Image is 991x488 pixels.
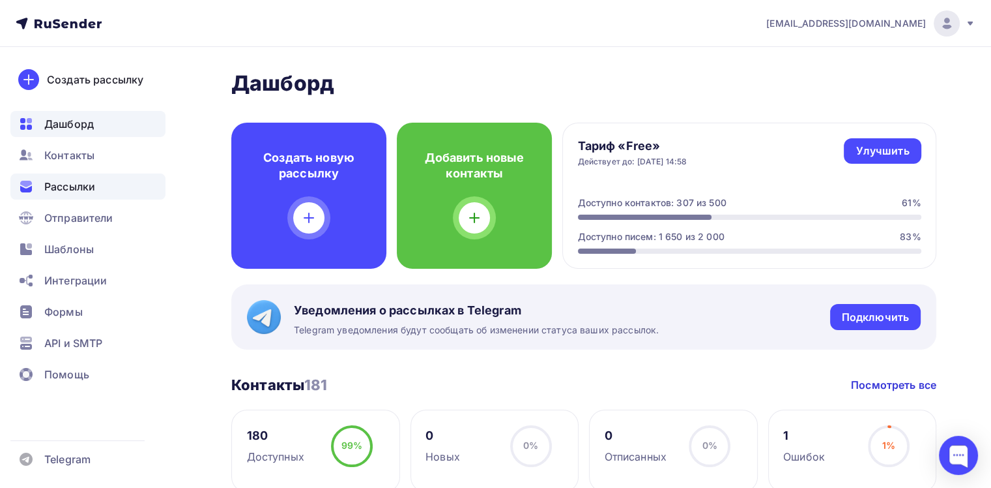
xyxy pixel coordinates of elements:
[578,196,726,209] div: Доступно контактов: 307 из 500
[231,376,328,394] h3: Контакты
[247,428,304,444] div: 180
[252,150,366,181] h4: Создать новую рассылку
[523,440,538,451] span: 0%
[605,449,667,465] div: Отписанных
[10,174,165,200] a: Рассылки
[702,440,717,451] span: 0%
[44,147,94,163] span: Контакты
[425,449,460,465] div: Новых
[44,179,95,194] span: Рассылки
[783,428,825,444] div: 1
[44,273,107,288] span: Интеграции
[10,111,165,137] a: Дашборд
[783,449,825,465] div: Ошибок
[418,150,531,181] h4: Добавить новые контакты
[578,138,687,154] h4: Тариф «Free»
[304,376,327,393] span: 181
[47,72,143,87] div: Создать рассылку
[44,210,113,226] span: Отправители
[766,10,975,37] a: [EMAIL_ADDRESS][DOMAIN_NAME]
[44,367,89,382] span: Помощь
[341,440,362,451] span: 99%
[294,324,659,337] span: Telegram уведомления будут сообщать об изменении статуса ваших рассылок.
[44,335,102,351] span: API и SMTP
[425,428,460,444] div: 0
[882,440,895,451] span: 1%
[766,17,926,30] span: [EMAIL_ADDRESS][DOMAIN_NAME]
[231,70,936,97] h2: Дашборд
[578,230,725,243] div: Доступно писем: 1 650 из 2 000
[10,236,165,262] a: Шаблоны
[44,241,94,257] span: Шаблоны
[44,451,91,467] span: Telegram
[44,304,83,320] span: Формы
[294,303,659,318] span: Уведомления о рассылках в Telegram
[247,449,304,465] div: Доступных
[578,157,687,167] div: Действует до: [DATE] 14:58
[855,144,909,159] div: Улучшить
[10,299,165,325] a: Формы
[10,205,165,231] a: Отправители
[10,142,165,168] a: Контакты
[842,310,909,325] div: Подключить
[902,196,921,209] div: 61%
[900,230,921,243] div: 83%
[44,116,94,132] span: Дашборд
[851,377,936,393] a: Посмотреть все
[605,428,667,444] div: 0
